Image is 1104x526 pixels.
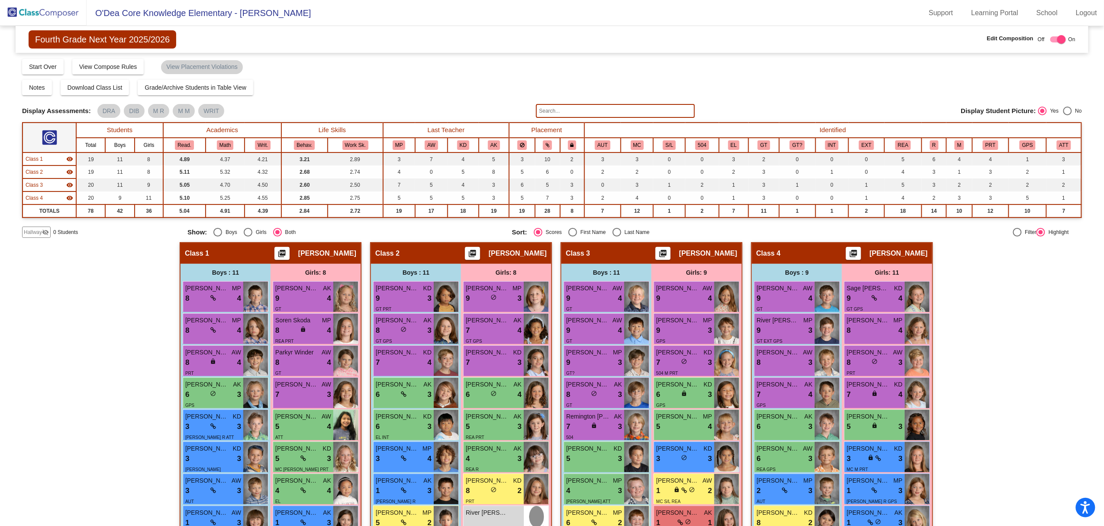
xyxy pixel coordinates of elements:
[779,192,815,205] td: 0
[848,249,859,261] mat-icon: picture_as_pdf
[679,249,737,258] span: [PERSON_NAME]
[749,153,780,166] td: 2
[1009,179,1046,192] td: 2
[148,104,170,118] mat-chip: M R
[163,153,206,166] td: 4.89
[105,166,135,179] td: 11
[884,166,922,179] td: 4
[448,192,479,205] td: 5
[749,166,780,179] td: 3
[509,205,535,218] td: 19
[415,138,448,153] th: Anne Wera
[653,192,685,205] td: 0
[163,179,206,192] td: 5.05
[76,166,105,179] td: 19
[163,192,206,205] td: 5.10
[479,153,509,166] td: 5
[653,166,685,179] td: 0
[621,205,653,218] td: 12
[584,138,621,153] th: Autism Program
[135,179,163,192] td: 9
[198,104,224,118] mat-chip: WRIT
[23,153,76,166] td: Stacey Ogden - No Class Name
[749,192,780,205] td: 3
[393,140,406,150] button: MP
[252,228,267,236] div: Girls
[653,179,685,192] td: 1
[281,123,383,138] th: Life Skills
[584,153,621,166] td: 3
[703,284,712,293] span: AW
[849,179,884,192] td: 1
[383,166,415,179] td: 4
[163,205,206,218] td: 5.04
[946,138,972,153] th: Math Intervention
[281,153,328,166] td: 3.21
[1030,6,1065,20] a: School
[23,166,76,179] td: Nina Watters - No Class Name
[23,179,76,192] td: Kaitlin LaMar - No Class Name
[173,104,195,118] mat-chip: M M
[29,30,176,49] span: Fourth Grade Next Year 2025/2026
[275,284,319,293] span: [PERSON_NAME]
[922,6,960,20] a: Support
[415,166,448,179] td: 0
[187,228,505,237] mat-radio-group: Select an option
[685,153,719,166] td: 0
[584,166,621,179] td: 2
[1046,205,1081,218] td: 7
[461,264,551,281] div: Girls: 8
[536,104,695,118] input: Search...
[719,166,749,179] td: 2
[512,228,527,236] span: Sort:
[217,140,233,150] button: Math
[946,205,972,218] td: 10
[1046,153,1081,166] td: 3
[1068,36,1075,43] span: On
[457,140,469,150] button: KD
[631,140,644,150] button: MC
[105,192,135,205] td: 9
[72,59,144,75] button: View Compose Rules
[965,6,1026,20] a: Learning Portal
[206,166,244,179] td: 5.32
[961,107,1036,115] span: Display Student Picture:
[825,140,839,150] button: INT
[271,264,361,281] div: Girls: 8
[756,249,781,258] span: Class 4
[621,153,653,166] td: 3
[328,166,383,179] td: 2.74
[375,249,400,258] span: Class 2
[222,228,237,236] div: Boys
[972,179,1009,192] td: 2
[479,192,509,205] td: 3
[163,166,206,179] td: 5.11
[946,179,972,192] td: 2
[562,264,652,281] div: Boys : 11
[535,138,560,153] th: Keep with students
[415,153,448,166] td: 7
[749,179,780,192] td: 3
[79,63,137,70] span: View Compose Rules
[972,192,1009,205] td: 3
[206,153,244,166] td: 4.37
[328,179,383,192] td: 2.50
[206,205,244,218] td: 4.91
[595,140,610,150] button: AUT
[972,153,1009,166] td: 4
[66,182,73,188] mat-icon: visibility
[946,192,972,205] td: 3
[281,192,328,205] td: 2.85
[930,140,939,150] button: R
[423,284,432,293] span: KD
[206,192,244,205] td: 5.25
[566,284,610,293] span: [PERSON_NAME]
[1009,205,1046,218] td: 10
[448,166,479,179] td: 5
[972,205,1009,218] td: 12
[849,166,884,179] td: 0
[1022,228,1037,236] div: Filter
[535,153,560,166] td: 10
[535,166,560,179] td: 6
[185,284,229,293] span: [PERSON_NAME]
